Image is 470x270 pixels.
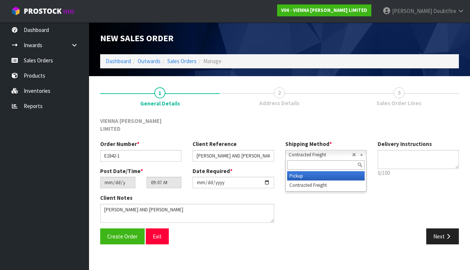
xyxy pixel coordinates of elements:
[287,180,365,190] li: Contracted Freight
[281,7,367,13] strong: V04 - VIENNA [PERSON_NAME] LIMITED
[193,167,233,175] label: Date Required
[193,150,274,162] input: Client Reference
[100,150,181,162] input: Order Number
[100,140,139,148] label: Order Number
[259,99,299,107] span: Address Details
[100,111,459,250] span: General Details
[287,171,365,180] li: Pickup
[24,6,62,16] span: ProStock
[154,87,165,98] span: 1
[203,58,221,65] span: Manage
[106,58,131,65] a: Dashboard
[392,7,432,14] span: [PERSON_NAME]
[377,99,421,107] span: Sales Order Lines
[378,140,432,148] label: Delivery Instructions
[100,32,174,44] span: New Sales Order
[107,233,138,240] span: Create Order
[289,150,352,159] span: Contracted Freight
[285,140,332,148] label: Shipping Method
[100,167,143,175] label: Post Date/Time
[378,169,459,177] p: 0/100
[274,87,285,98] span: 2
[100,117,162,132] span: VIENNA [PERSON_NAME] LIMITED
[140,100,180,107] span: General Details
[11,6,20,16] img: cube-alt.png
[394,87,405,98] span: 3
[193,140,237,148] label: Client Reference
[433,7,456,14] span: Doubtfire
[138,58,161,65] a: Outwards
[100,194,132,202] label: Client Notes
[146,228,169,244] button: Exit
[63,8,75,15] small: WMS
[100,228,145,244] button: Create Order
[426,228,459,244] button: Next
[167,58,197,65] a: Sales Orders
